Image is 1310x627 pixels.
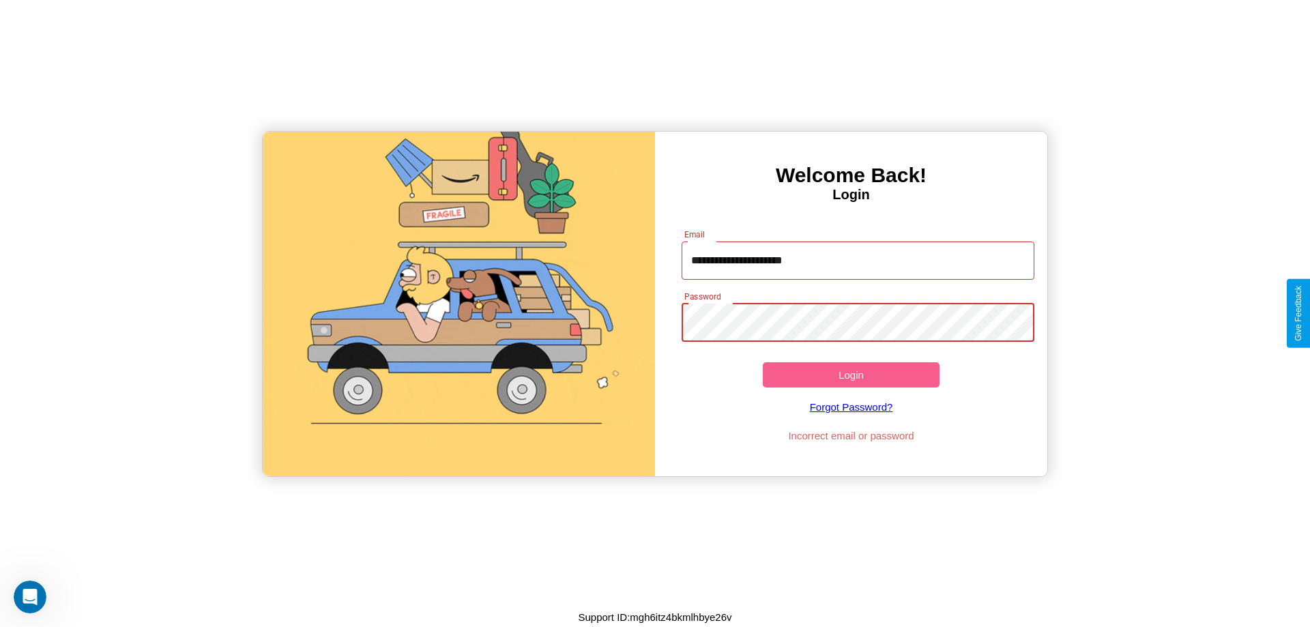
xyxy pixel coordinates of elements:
h4: Login [655,187,1047,203]
h3: Welcome Back! [655,164,1047,187]
a: Forgot Password? [675,388,1028,426]
label: Email [684,229,705,240]
p: Support ID: mgh6itz4bkmlhbye26v [578,608,731,626]
button: Login [763,362,940,388]
p: Incorrect email or password [675,426,1028,445]
iframe: Intercom live chat [14,581,46,613]
label: Password [684,291,720,302]
img: gif [263,132,655,476]
div: Give Feedback [1294,286,1303,341]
